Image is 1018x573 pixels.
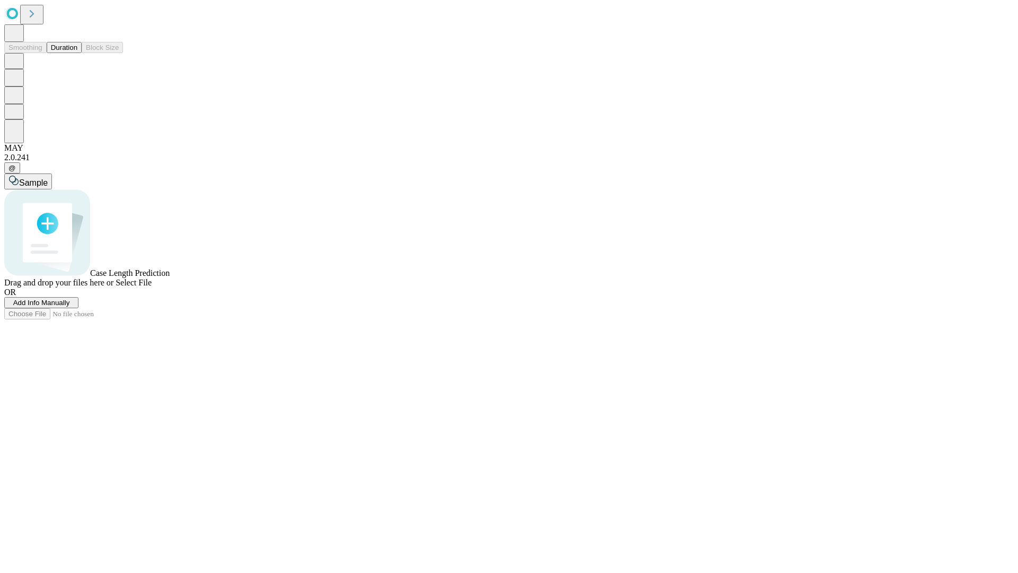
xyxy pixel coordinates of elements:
[13,299,70,307] span: Add Info Manually
[47,42,82,53] button: Duration
[8,164,16,172] span: @
[4,173,52,189] button: Sample
[82,42,123,53] button: Block Size
[4,288,16,297] span: OR
[4,143,1014,153] div: MAY
[116,278,152,287] span: Select File
[4,297,78,308] button: Add Info Manually
[4,42,47,53] button: Smoothing
[4,278,113,287] span: Drag and drop your files here or
[4,162,20,173] button: @
[4,153,1014,162] div: 2.0.241
[19,178,48,187] span: Sample
[90,268,170,277] span: Case Length Prediction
